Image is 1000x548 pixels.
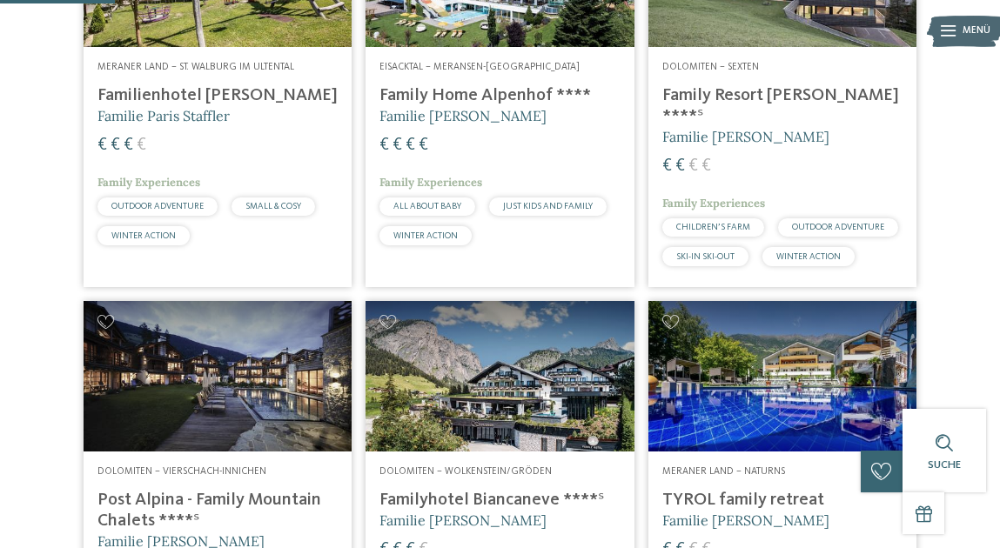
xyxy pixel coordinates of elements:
span: € [393,137,402,154]
span: € [137,137,146,154]
span: CHILDREN’S FARM [676,223,750,231]
span: Dolomiten – Wolkenstein/Gröden [379,466,552,477]
h4: Family Resort [PERSON_NAME] ****ˢ [662,85,903,127]
h4: Familienhotel [PERSON_NAME] [97,85,338,106]
span: Family Experiences [662,196,765,211]
span: Family Experiences [379,175,482,190]
span: € [419,137,428,154]
img: Post Alpina - Family Mountain Chalets ****ˢ [84,301,352,451]
h4: Family Home Alpenhof **** [379,85,620,106]
span: JUST KIDS AND FAMILY [503,202,593,211]
span: ALL ABOUT BABY [393,202,461,211]
span: € [406,137,415,154]
img: Familienhotels gesucht? Hier findet ihr die besten! [366,301,634,451]
span: Meraner Land – St. Walburg im Ultental [97,62,294,72]
span: € [675,157,685,175]
h4: Post Alpina - Family Mountain Chalets ****ˢ [97,490,338,531]
span: € [688,157,698,175]
span: WINTER ACTION [776,252,841,261]
span: € [111,137,120,154]
span: Suche [928,459,961,471]
span: OUTDOOR ADVENTURE [792,223,884,231]
span: € [662,157,672,175]
span: Familie [PERSON_NAME] [662,128,829,145]
span: SMALL & COSY [245,202,301,211]
span: Familie [PERSON_NAME] [379,511,547,529]
span: Familie [PERSON_NAME] [662,511,829,529]
span: SKI-IN SKI-OUT [676,252,735,261]
span: Family Experiences [97,175,200,190]
span: Familie [PERSON_NAME] [379,107,547,124]
span: Familie Paris Staffler [97,107,230,124]
span: WINTER ACTION [111,231,176,240]
span: Dolomiten – Vierschach-Innichen [97,466,266,477]
span: € [97,137,107,154]
span: € [124,137,133,154]
img: Familien Wellness Residence Tyrol **** [648,301,916,451]
h4: TYROL family retreat [662,490,903,511]
h4: Familyhotel Biancaneve ****ˢ [379,490,620,511]
span: Meraner Land – Naturns [662,466,785,477]
span: Eisacktal – Meransen-[GEOGRAPHIC_DATA] [379,62,580,72]
span: WINTER ACTION [393,231,458,240]
span: € [379,137,389,154]
span: OUTDOOR ADVENTURE [111,202,204,211]
span: € [701,157,711,175]
span: Dolomiten – Sexten [662,62,759,72]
